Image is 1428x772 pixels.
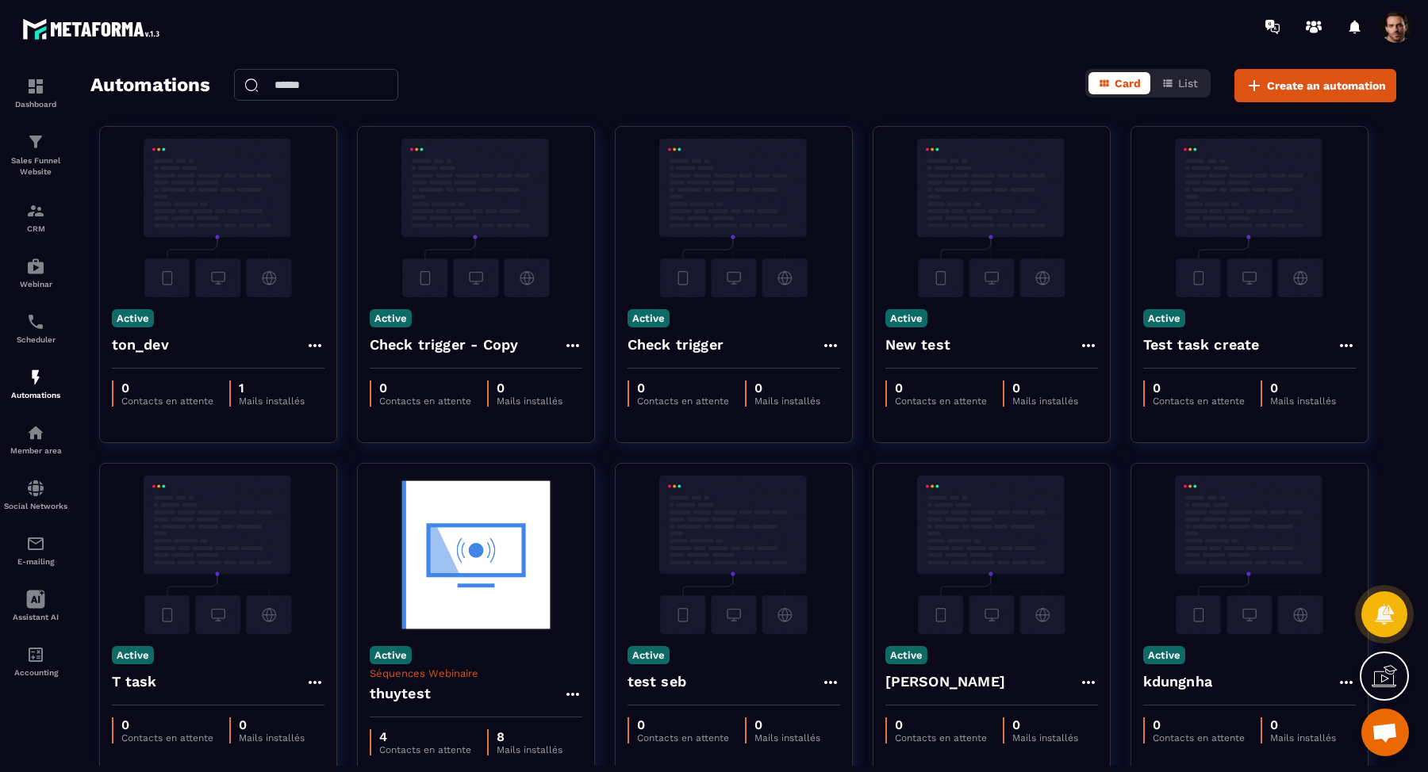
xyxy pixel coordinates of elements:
p: 0 [895,380,987,396]
p: Contacts en attente [379,396,471,407]
img: automation-background [1143,476,1356,634]
p: Social Networks [4,502,67,510]
img: automation-background [112,139,324,297]
a: emailemailE-mailing [4,522,67,578]
p: Active [112,646,154,664]
a: accountantaccountantAccounting [4,633,67,689]
h4: Test task create [1143,334,1260,356]
p: 0 [637,380,729,396]
img: automation-background [628,476,840,634]
img: automation-background [885,139,1098,297]
img: email [26,534,45,553]
p: Active [628,646,670,664]
h4: ton_dev [112,334,169,356]
p: Mails installés [497,744,562,755]
p: 0 [895,717,987,732]
p: Contacts en attente [895,396,987,407]
p: 0 [1012,380,1078,396]
p: Contacts en attente [895,732,987,743]
p: Mails installés [1270,732,1336,743]
img: social-network [26,479,45,498]
p: Dashboard [4,100,67,109]
img: automations [26,257,45,276]
p: Active [370,646,412,664]
p: Active [885,646,927,664]
p: 0 [1270,717,1336,732]
button: Card [1088,72,1150,94]
h4: test seb [628,671,687,693]
p: Mails installés [754,396,820,407]
p: CRM [4,224,67,233]
p: Mails installés [1012,396,1078,407]
p: 0 [121,380,213,396]
p: Contacts en attente [1153,732,1245,743]
a: schedulerschedulerScheduler [4,300,67,356]
p: 0 [1012,717,1078,732]
img: automation-background [370,139,582,297]
p: Contacts en attente [121,732,213,743]
h4: Check trigger - Copy [370,334,519,356]
img: automation-background [112,476,324,634]
h4: T task [112,671,157,693]
p: Active [370,309,412,327]
p: 0 [1270,380,1336,396]
span: Card [1115,77,1141,90]
a: formationformationDashboard [4,65,67,120]
h4: Check trigger [628,334,724,356]
p: Scheduler [4,335,67,344]
h4: New test [885,334,951,356]
p: 0 [754,717,820,732]
p: 1 [239,380,305,396]
p: Automations [4,391,67,399]
p: Séquences Webinaire [370,667,582,679]
p: Active [1143,646,1185,664]
p: 0 [239,717,305,732]
p: Contacts en attente [637,396,729,407]
button: List [1152,72,1207,94]
p: 0 [637,717,729,732]
img: automations [26,423,45,442]
p: Mails installés [754,732,820,743]
p: Sales Funnel Website [4,155,67,178]
img: automation-background [370,476,582,634]
img: formation [26,132,45,151]
p: 0 [379,380,471,396]
a: automationsautomationsMember area [4,411,67,467]
img: formation [26,201,45,220]
h4: kdungnha [1143,671,1213,693]
h2: Automations [90,69,210,102]
p: Mails installés [239,732,305,743]
img: logo [22,14,165,44]
p: Mails installés [1012,732,1078,743]
p: Mails installés [497,396,562,407]
p: Active [885,309,927,327]
a: formationformationSales Funnel Website [4,120,67,189]
p: 0 [497,380,562,396]
p: 0 [1153,717,1245,732]
a: automationsautomationsAutomations [4,356,67,411]
p: 0 [121,717,213,732]
p: Webinar [4,280,67,289]
img: automation-background [628,139,840,297]
img: automation-background [885,476,1098,634]
img: formation [26,77,45,96]
img: accountant [26,645,45,664]
a: automationsautomationsWebinar [4,245,67,300]
p: Contacts en attente [637,732,729,743]
div: Open chat [1361,709,1409,756]
p: Member area [4,446,67,455]
span: List [1178,77,1198,90]
p: 8 [497,729,562,744]
a: Assistant AI [4,578,67,633]
p: E-mailing [4,557,67,566]
span: Create an automation [1267,78,1386,94]
button: Create an automation [1234,69,1396,102]
p: Active [628,309,670,327]
img: scheduler [26,312,45,331]
p: Active [112,309,154,327]
h4: [PERSON_NAME] [885,671,1006,693]
p: Mails installés [1270,396,1336,407]
p: Contacts en attente [1153,396,1245,407]
p: 0 [1153,380,1245,396]
a: formationformationCRM [4,189,67,245]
